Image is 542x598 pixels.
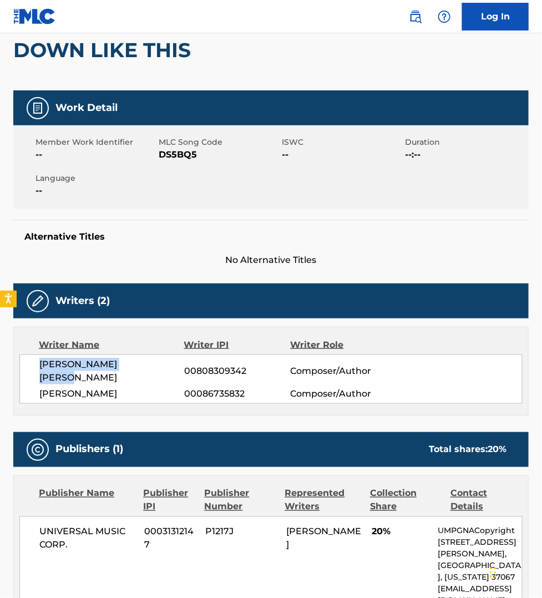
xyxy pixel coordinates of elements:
span: -- [36,184,156,197]
span: 00086735832 [184,387,290,401]
span: Duration [406,136,526,148]
div: Writer Name [39,338,184,352]
img: search [409,10,422,23]
span: [PERSON_NAME] [PERSON_NAME] [39,358,184,384]
div: Total shares: [429,443,506,457]
span: 00808309342 [184,364,290,378]
span: [PERSON_NAME] [286,526,361,550]
span: UNIVERSAL MUSIC CORP. [39,525,136,552]
div: Collection Share [370,487,442,514]
img: MLC Logo [13,8,56,24]
div: Writer Role [290,338,387,352]
div: Drag [490,556,497,589]
p: [GEOGRAPHIC_DATA], [US_STATE] 37067 [438,560,522,584]
span: ISWC [282,136,403,148]
span: Language [36,173,156,184]
h2: DOWN LIKE THIS [13,38,196,63]
span: 00031312147 [144,525,197,552]
p: [STREET_ADDRESS][PERSON_NAME], [438,537,522,560]
iframe: Chat Widget [487,545,542,598]
span: 20% [372,525,429,539]
div: Publisher Number [205,487,277,514]
span: 20 % [488,444,506,455]
span: Member Work Identifier [36,136,156,148]
div: Represented Writers [285,487,362,514]
span: Composer/Author [290,364,387,378]
span: --:-- [406,148,526,161]
h5: Work Detail [55,102,118,114]
span: DS5BQ5 [159,148,279,161]
div: Help [433,6,455,28]
span: MLC Song Code [159,136,279,148]
span: P1217J [206,525,278,539]
a: Public Search [404,6,427,28]
span: [PERSON_NAME] [39,387,184,401]
h5: Publishers (1) [55,443,123,456]
h5: Alternative Titles [24,231,518,242]
a: Log In [462,3,529,31]
span: -- [36,148,156,161]
div: Publisher Name [39,487,135,514]
p: UMPGNACopyright [438,525,522,537]
img: Writers [31,295,44,308]
h5: Writers (2) [55,295,110,307]
img: Work Detail [31,102,44,115]
span: No Alternative Titles [13,254,529,267]
div: Writer IPI [184,338,291,352]
span: Composer/Author [290,387,387,401]
img: Publishers [31,443,44,457]
img: help [438,10,451,23]
div: Publisher IPI [143,487,196,514]
div: Contact Details [450,487,523,514]
span: -- [282,148,403,161]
